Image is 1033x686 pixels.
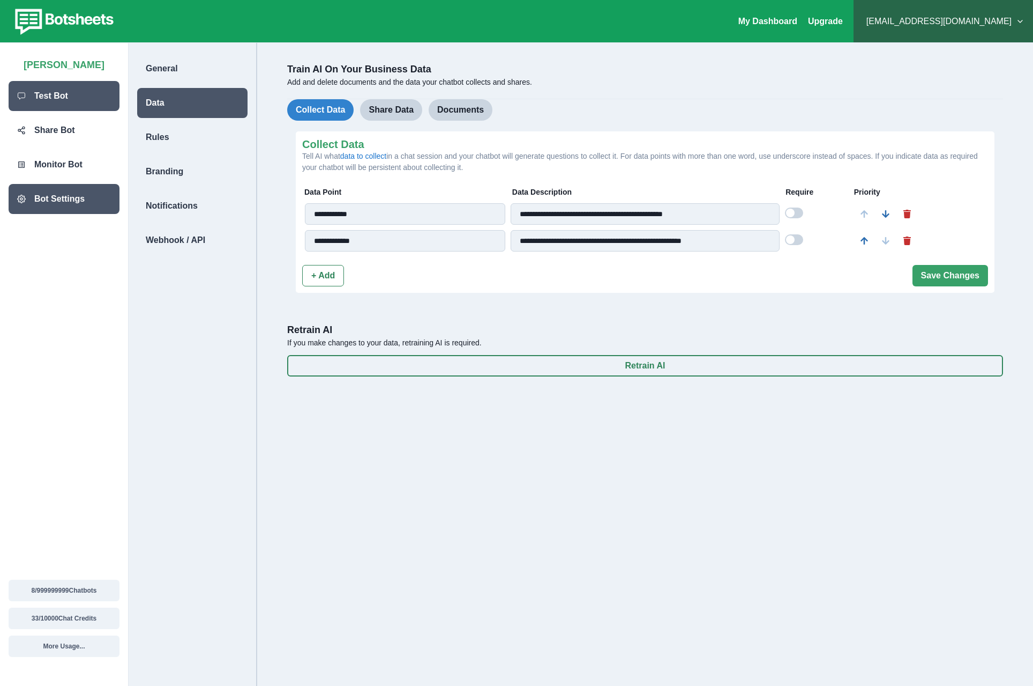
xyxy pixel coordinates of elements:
[24,54,104,72] p: [PERSON_NAME]
[34,158,83,171] p: Monitor Bot
[146,97,164,109] p: Data
[854,203,875,225] button: Move Up
[129,88,256,118] a: Data
[302,151,988,173] p: Tell AI what in a chat session and your chatbot will generate questions to collect it. For data p...
[738,17,797,26] a: My Dashboard
[129,191,256,221] a: Notifications
[146,234,205,247] p: Webhook / API
[287,337,1003,349] p: If you make changes to your data, retraining AI is required.
[287,323,1003,337] p: Retrain AI
[785,187,849,198] p: Require
[9,636,119,657] button: More Usage...
[9,6,117,36] img: botsheets-logo.png
[34,193,85,205] p: Bot Settings
[287,77,1003,88] p: Add and delete documents and the data your chatbot collects and shares.
[896,203,918,225] button: Delete
[340,152,386,160] a: data to collect
[146,165,183,178] p: Branding
[360,99,422,121] button: Share Data
[287,99,354,121] button: Collect Data
[34,90,68,102] p: Test Bot
[129,225,256,255] a: Webhook / API
[9,580,119,601] button: 8/999999999Chatbots
[287,355,1003,377] button: Retrain AI
[429,99,492,121] button: Documents
[129,54,256,84] a: General
[512,187,780,198] p: Data Description
[287,62,1003,77] p: Train AI On Your Business Data
[854,230,875,252] button: Move Up
[146,62,178,75] p: General
[862,11,1024,32] button: [EMAIL_ADDRESS][DOMAIN_NAME]
[146,200,198,212] p: Notifications
[34,124,75,137] p: Share Bot
[854,187,917,198] p: Priority
[875,230,896,252] button: Move Down
[896,230,918,252] button: Delete
[912,265,988,286] button: Save Changes
[9,608,119,629] button: 33/10000Chat Credits
[302,138,988,151] h2: Collect Data
[302,265,344,286] button: + Add
[875,203,896,225] button: Move Down
[146,131,169,144] p: Rules
[129,122,256,152] a: Rules
[129,157,256,187] a: Branding
[304,187,507,198] p: Data Point
[808,17,843,26] a: Upgrade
